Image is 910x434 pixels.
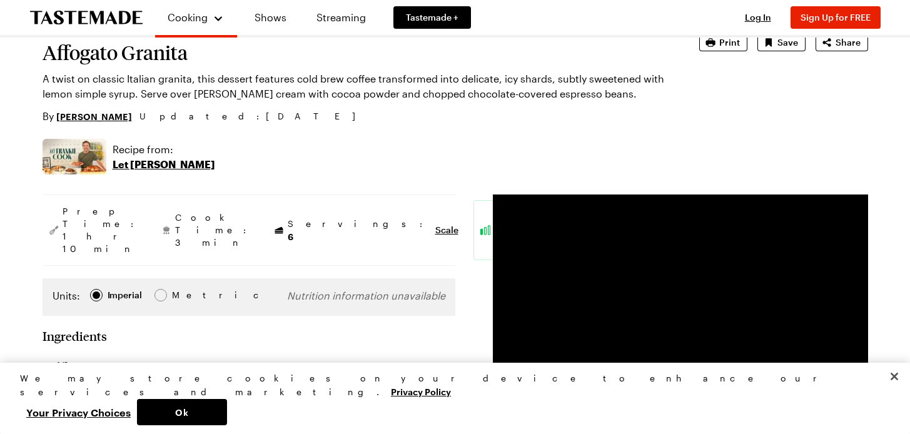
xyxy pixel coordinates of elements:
[20,371,879,425] div: Privacy
[733,11,783,24] button: Log In
[139,109,368,123] span: Updated : [DATE]
[493,194,868,406] video-js: Video Player
[108,288,142,302] div: Imperial
[30,11,143,25] a: To Tastemade Home Page
[836,36,861,49] span: Share
[108,288,143,302] span: Imperial
[113,142,215,157] p: Recipe from:
[43,139,106,174] img: Show where recipe is used
[172,288,198,302] div: Metric
[393,6,471,29] a: Tastemade +
[288,218,429,243] span: Servings:
[791,6,881,29] button: Sign Up for FREE
[20,399,137,425] button: Your Privacy Choices
[20,371,879,399] div: We may store cookies on your device to enhance our services and marketing.
[719,36,740,49] span: Print
[816,34,868,51] button: Share
[113,157,215,172] p: Let [PERSON_NAME]
[63,205,140,255] span: Prep Time: 1 hr 10 min
[168,11,208,23] span: Cooking
[745,12,771,23] span: Log In
[53,288,198,306] div: Imperial Metric
[801,12,871,23] span: Sign Up for FREE
[43,41,664,64] h1: Affogato Granita
[168,5,225,30] button: Cooking
[288,230,293,242] span: 6
[43,71,664,101] p: A twist on classic Italian granita, this dessert features cold brew coffee transformed into delic...
[43,109,132,124] p: By
[43,328,107,343] h2: Ingredients
[777,36,798,49] span: Save
[406,11,458,24] span: Tastemade +
[53,288,80,303] label: Units:
[43,356,455,376] li: 1/2 cup sugar
[881,363,908,390] button: Close
[175,211,253,249] span: Cook Time: 3 min
[699,34,747,51] button: Print
[435,224,458,236] button: Scale
[757,34,806,51] button: Save recipe
[391,385,451,397] a: More information about your privacy, opens in a new tab
[56,109,132,123] a: [PERSON_NAME]
[172,288,200,302] span: Metric
[113,142,215,172] a: Recipe from:Let [PERSON_NAME]
[137,399,227,425] button: Ok
[287,290,445,301] span: Nutrition information unavailable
